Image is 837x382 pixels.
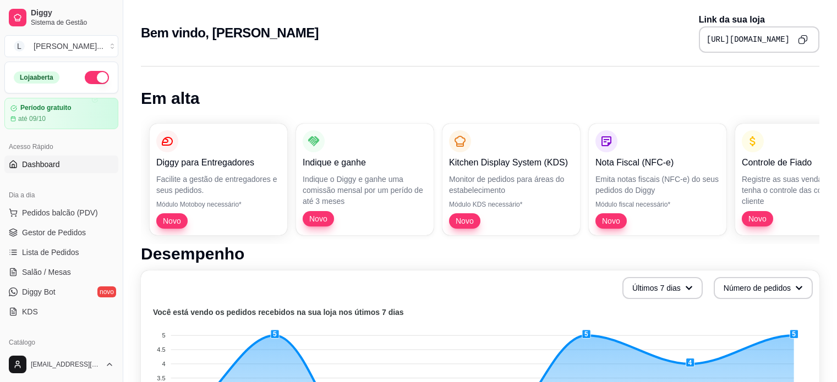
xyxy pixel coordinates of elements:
[141,88,819,108] h1: Em alta
[451,215,478,226] span: Novo
[4,138,118,156] div: Acesso Rápido
[589,124,726,235] button: Nota Fiscal (NFC-e)Emita notas fiscais (NFC-e) do seus pedidos do DiggyMódulo fiscal necessário*Novo
[22,227,86,238] span: Gestor de Pedidos
[150,124,287,235] button: Diggy para EntregadoresFacilite a gestão de entregadores e seus pedidos.Módulo Motoboy necessário...
[22,286,56,297] span: Diggy Bot
[141,244,819,264] h1: Desempenho
[595,156,720,169] p: Nota Fiscal (NFC-e)
[598,215,625,226] span: Novo
[31,8,114,18] span: Diggy
[156,174,281,196] p: Facilite a gestão de entregadores e seus pedidos.
[4,351,118,378] button: [EMAIL_ADDRESS][DOMAIN_NAME]
[744,213,771,224] span: Novo
[595,200,720,209] p: Módulo fiscal necessário*
[158,215,185,226] span: Novo
[34,41,103,52] div: [PERSON_NAME] ...
[303,174,427,207] p: Indique o Diggy e ganhe uma comissão mensal por um perído de até 3 meses
[4,204,118,222] button: Pedidos balcão (PDV)
[4,156,118,173] a: Dashboard
[707,34,790,45] pre: [URL][DOMAIN_NAME]
[162,332,165,339] tspan: 5
[22,159,60,170] span: Dashboard
[4,186,118,204] div: Dia a dia
[22,267,71,278] span: Salão / Mesas
[794,31,812,48] button: Copy to clipboard
[22,247,79,258] span: Lista de Pedidos
[303,156,427,169] p: Indique e ganhe
[699,13,819,26] p: Link da sua loja
[14,41,25,52] span: L
[22,207,98,218] span: Pedidos balcão (PDV)
[22,306,38,317] span: KDS
[296,124,434,235] button: Indique e ganheIndique o Diggy e ganhe uma comissão mensal por um perído de até 3 mesesNovo
[4,243,118,261] a: Lista de Pedidos
[4,303,118,320] a: KDS
[141,24,319,42] h2: Bem vindo, [PERSON_NAME]
[4,4,118,31] a: DiggySistema de Gestão
[4,224,118,241] a: Gestor de Pedidos
[31,18,114,27] span: Sistema de Gestão
[4,98,118,129] a: Período gratuitoaté 09/10
[595,174,720,196] p: Emita notas fiscais (NFC-e) do seus pedidos do Diggy
[85,71,109,84] button: Alterar Status
[157,375,165,381] tspan: 3.5
[449,156,573,169] p: Kitchen Display System (KDS)
[156,200,281,209] p: Módulo Motoboy necessário*
[156,156,281,169] p: Diggy para Entregadores
[4,334,118,351] div: Catálogo
[449,200,573,209] p: Módulo KDS necessário*
[31,360,101,369] span: [EMAIL_ADDRESS][DOMAIN_NAME]
[4,283,118,301] a: Diggy Botnovo
[20,104,72,112] article: Período gratuito
[153,308,404,317] text: Você está vendo os pedidos recebidos na sua loja nos útimos 7 dias
[622,277,703,299] button: Últimos 7 dias
[4,35,118,57] button: Select a team
[157,346,165,353] tspan: 4.5
[449,174,573,196] p: Monitor de pedidos para áreas do estabelecimento
[442,124,580,235] button: Kitchen Display System (KDS)Monitor de pedidos para áreas do estabelecimentoMódulo KDS necessário...
[714,277,813,299] button: Número de pedidos
[14,71,59,84] div: Loja aberta
[305,213,332,224] span: Novo
[162,361,165,367] tspan: 4
[18,114,46,123] article: até 09/10
[4,263,118,281] a: Salão / Mesas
